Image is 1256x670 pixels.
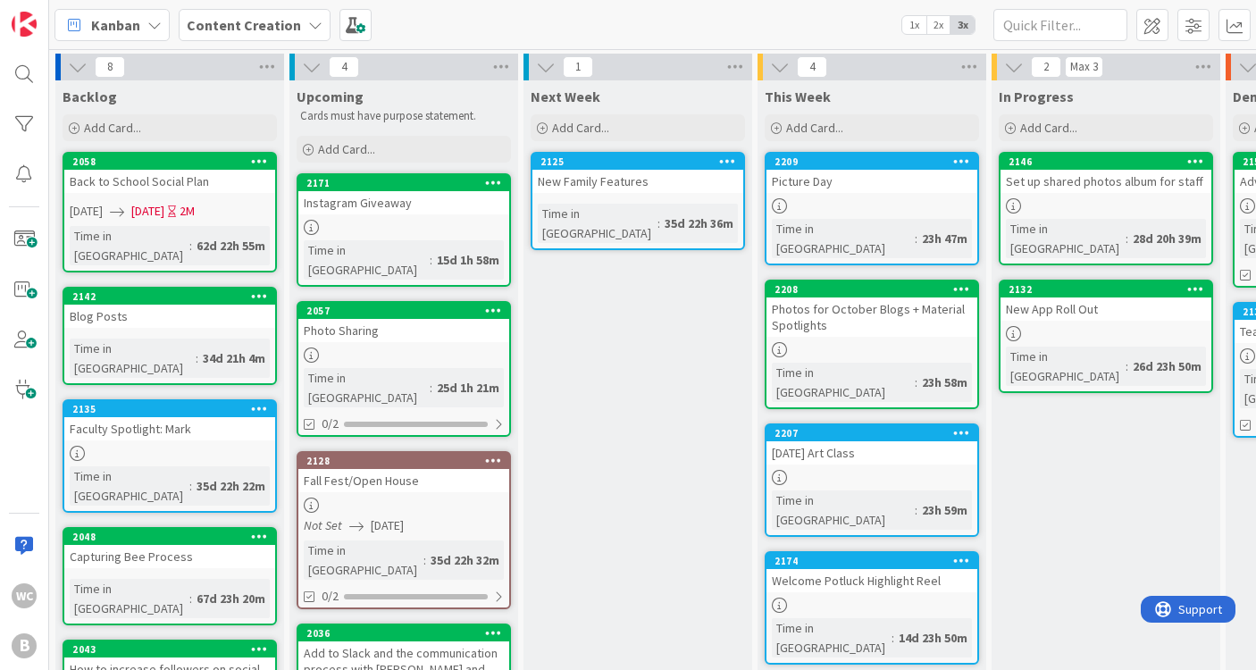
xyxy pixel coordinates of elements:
[64,529,275,568] div: 2048Capturing Bee Process
[999,280,1213,393] a: 2132New App Roll OutTime in [GEOGRAPHIC_DATA]:26d 23h 50m
[1001,154,1211,170] div: 2146
[430,250,432,270] span: :
[894,628,972,648] div: 14d 23h 50m
[64,529,275,545] div: 2048
[915,229,917,248] span: :
[63,399,277,513] a: 2135Faculty Spotlight: MarkTime in [GEOGRAPHIC_DATA]:35d 22h 22m
[766,154,977,170] div: 2209
[432,250,504,270] div: 15d 1h 58m
[1001,281,1211,297] div: 2132
[772,490,915,530] div: Time in [GEOGRAPHIC_DATA]
[72,290,275,303] div: 2142
[1126,229,1128,248] span: :
[532,154,743,193] div: 2125New Family Features
[423,550,426,570] span: :
[660,214,738,233] div: 35d 22h 36m
[298,469,509,492] div: Fall Fest/Open House
[306,455,509,467] div: 2128
[540,155,743,168] div: 2125
[189,476,192,496] span: :
[298,625,509,641] div: 2036
[196,348,198,368] span: :
[1001,281,1211,321] div: 2132New App Roll Out
[786,120,843,136] span: Add Card...
[766,425,977,441] div: 2207
[304,240,430,280] div: Time in [GEOGRAPHIC_DATA]
[298,303,509,319] div: 2057
[1006,219,1126,258] div: Time in [GEOGRAPHIC_DATA]
[131,202,164,221] span: [DATE]
[1009,283,1211,296] div: 2132
[306,177,509,189] div: 2171
[63,152,277,272] a: 2058Back to School Social Plan[DATE][DATE]2MTime in [GEOGRAPHIC_DATA]:62d 22h 55m
[532,154,743,170] div: 2125
[298,453,509,469] div: 2128
[917,373,972,392] div: 23h 58m
[1020,120,1077,136] span: Add Card...
[657,214,660,233] span: :
[64,170,275,193] div: Back to School Social Plan
[1001,297,1211,321] div: New App Roll Out
[1126,356,1128,376] span: :
[298,303,509,342] div: 2057Photo Sharing
[775,283,977,296] div: 2208
[915,500,917,520] span: :
[12,633,37,658] div: B
[1128,229,1206,248] div: 28d 20h 39m
[70,579,189,618] div: Time in [GEOGRAPHIC_DATA]
[1001,170,1211,193] div: Set up shared photos album for staff
[63,88,117,105] span: Backlog
[329,56,359,78] span: 4
[766,281,977,297] div: 2208
[1128,356,1206,376] div: 26d 23h 50m
[64,289,275,305] div: 2142
[306,627,509,640] div: 2036
[538,204,657,243] div: Time in [GEOGRAPHIC_DATA]
[298,453,509,492] div: 2128Fall Fest/Open House
[766,297,977,337] div: Photos for October Blogs + Material Spotlights
[64,401,275,417] div: 2135
[298,319,509,342] div: Photo Sharing
[432,378,504,398] div: 25d 1h 21m
[531,152,745,250] a: 2125New Family FeaturesTime in [GEOGRAPHIC_DATA]:35d 22h 36m
[180,202,195,221] div: 2M
[775,155,977,168] div: 2209
[12,583,37,608] div: WC
[917,500,972,520] div: 23h 59m
[70,339,196,378] div: Time in [GEOGRAPHIC_DATA]
[993,9,1127,41] input: Quick Filter...
[297,451,511,609] a: 2128Fall Fest/Open HouseNot Set[DATE]Time in [GEOGRAPHIC_DATA]:35d 22h 32m0/2
[298,175,509,214] div: 2171Instagram Giveaway
[765,551,979,665] a: 2174Welcome Potluck Highlight ReelTime in [GEOGRAPHIC_DATA]:14d 23h 50m
[926,16,950,34] span: 2x
[198,348,270,368] div: 34d 21h 4m
[72,403,275,415] div: 2135
[797,56,827,78] span: 4
[1001,154,1211,193] div: 2146Set up shared photos album for staff
[766,553,977,569] div: 2174
[72,531,275,543] div: 2048
[765,88,831,105] span: This Week
[999,152,1213,265] a: 2146Set up shared photos album for staffTime in [GEOGRAPHIC_DATA]:28d 20h 39m
[766,441,977,465] div: [DATE] Art Class
[902,16,926,34] span: 1x
[772,219,915,258] div: Time in [GEOGRAPHIC_DATA]
[72,155,275,168] div: 2058
[192,476,270,496] div: 35d 22h 22m
[297,301,511,437] a: 2057Photo SharingTime in [GEOGRAPHIC_DATA]:25d 1h 21m0/2
[189,589,192,608] span: :
[765,280,979,409] a: 2208Photos for October Blogs + Material SpotlightsTime in [GEOGRAPHIC_DATA]:23h 58m
[63,287,277,385] a: 2142Blog PostsTime in [GEOGRAPHIC_DATA]:34d 21h 4m
[766,154,977,193] div: 2209Picture Day
[63,527,277,625] a: 2048Capturing Bee ProcessTime in [GEOGRAPHIC_DATA]:67d 23h 20m
[91,14,140,36] span: Kanban
[12,12,37,37] img: Visit kanbanzone.com
[64,641,275,657] div: 2043
[426,550,504,570] div: 35d 22h 32m
[322,587,339,606] span: 0/2
[318,141,375,157] span: Add Card...
[304,517,342,533] i: Not Set
[64,289,275,328] div: 2142Blog Posts
[64,305,275,328] div: Blog Posts
[322,415,339,433] span: 0/2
